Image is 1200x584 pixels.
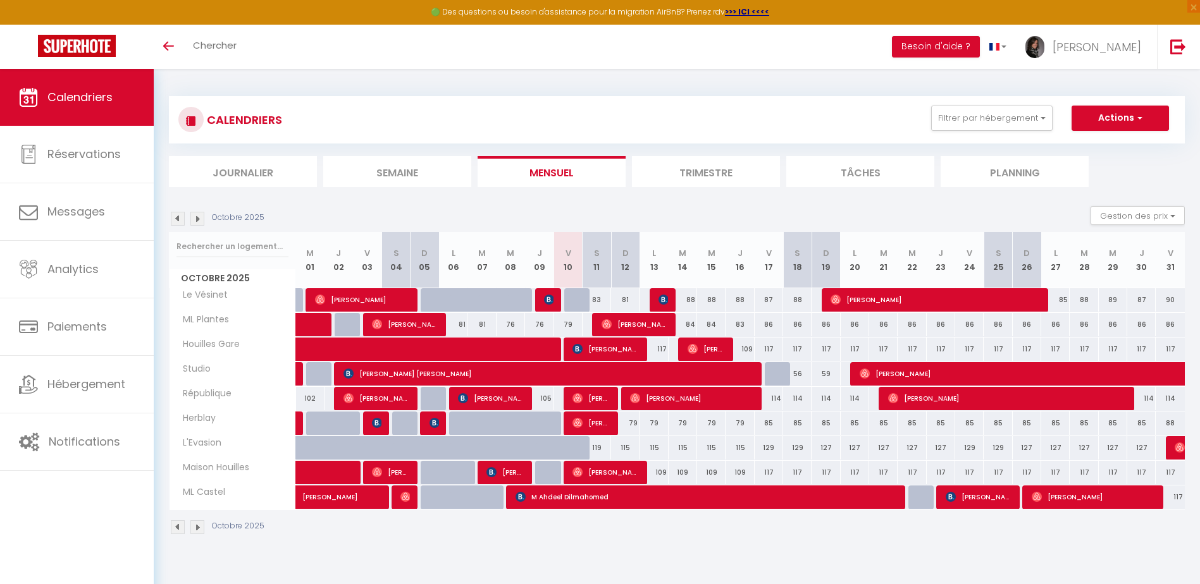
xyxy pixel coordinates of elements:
span: [PERSON_NAME] [PERSON_NAME] [688,337,726,361]
th: 10 [554,232,582,288]
abbr: S [594,247,600,259]
div: 88 [1070,288,1098,312]
div: 88 [669,288,697,312]
th: 11 [583,232,611,288]
div: 86 [812,313,840,336]
span: Studio [171,362,219,376]
abbr: M [306,247,314,259]
span: [PERSON_NAME] [458,386,524,410]
div: 86 [927,313,955,336]
div: 79 [669,411,697,435]
div: 117 [869,338,898,361]
div: 86 [1041,313,1070,336]
div: 85 [927,411,955,435]
li: Semaine [323,156,471,187]
abbr: S [996,247,1001,259]
li: Trimestre [632,156,780,187]
div: 117 [755,338,783,361]
div: 117 [783,338,812,361]
th: 22 [898,232,926,288]
span: [PERSON_NAME] [400,485,410,509]
div: 117 [1156,338,1185,361]
span: [PERSON_NAME] [888,386,1125,410]
div: 117 [783,461,812,484]
div: 102 [296,387,325,410]
abbr: D [421,247,428,259]
abbr: V [766,247,772,259]
div: 117 [1099,338,1127,361]
div: 117 [927,461,955,484]
span: [PERSON_NAME] [315,288,410,312]
span: L'Evasion [171,436,225,450]
abbr: V [364,247,370,259]
span: Chercher [193,39,237,52]
div: 117 [812,461,840,484]
div: 76 [525,313,554,336]
div: 129 [783,436,812,459]
div: 105 [525,387,554,410]
li: Journalier [169,156,317,187]
div: 114 [841,387,869,410]
div: 115 [726,436,754,459]
span: Maison Houilles [171,461,252,475]
a: >>> ICI <<<< [725,6,769,17]
th: 24 [955,232,984,288]
div: 90 [1156,288,1185,312]
p: Octobre 2025 [212,212,264,224]
div: 117 [640,338,668,361]
div: 86 [841,313,869,336]
div: 85 [898,411,926,435]
button: Filtrer par hébergement [931,106,1053,131]
div: 117 [1041,461,1070,484]
span: [PERSON_NAME] [430,411,439,435]
div: 86 [755,313,783,336]
th: 29 [1099,232,1127,288]
div: 81 [467,313,496,336]
span: [PERSON_NAME] [659,288,668,312]
th: 31 [1156,232,1185,288]
div: 115 [640,436,668,459]
span: [PERSON_NAME] [630,386,753,410]
div: 85 [841,411,869,435]
div: 117 [812,338,840,361]
img: Super Booking [38,35,116,57]
div: 109 [726,338,754,361]
abbr: M [478,247,486,259]
div: 85 [1127,411,1156,435]
div: 85 [869,411,898,435]
span: [PERSON_NAME] [572,337,639,361]
div: 127 [869,436,898,459]
abbr: M [1109,247,1116,259]
span: [PERSON_NAME] [572,386,610,410]
abbr: L [853,247,857,259]
div: 79 [611,411,640,435]
th: 17 [755,232,783,288]
button: Besoin d'aide ? [892,36,980,58]
div: 117 [1013,461,1041,484]
span: [PERSON_NAME] [572,411,610,435]
div: 127 [841,436,869,459]
div: 85 [755,411,783,435]
div: 59 [812,362,840,386]
div: 79 [640,411,668,435]
div: 117 [841,338,869,361]
span: [PERSON_NAME] [544,288,554,312]
a: [PERSON_NAME] [296,411,302,435]
div: 117 [984,461,1012,484]
span: [PERSON_NAME] [302,478,390,502]
th: 02 [325,232,353,288]
th: 03 [353,232,381,288]
div: 117 [1013,338,1041,361]
div: 117 [841,461,869,484]
th: 28 [1070,232,1098,288]
abbr: J [537,247,542,259]
th: 09 [525,232,554,288]
abbr: V [566,247,571,259]
span: [PERSON_NAME] [372,411,381,435]
span: Notifications [49,434,120,449]
div: 117 [1041,338,1070,361]
div: 86 [783,313,812,336]
div: 87 [1127,288,1156,312]
div: 114 [1156,387,1185,410]
abbr: D [1024,247,1030,259]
